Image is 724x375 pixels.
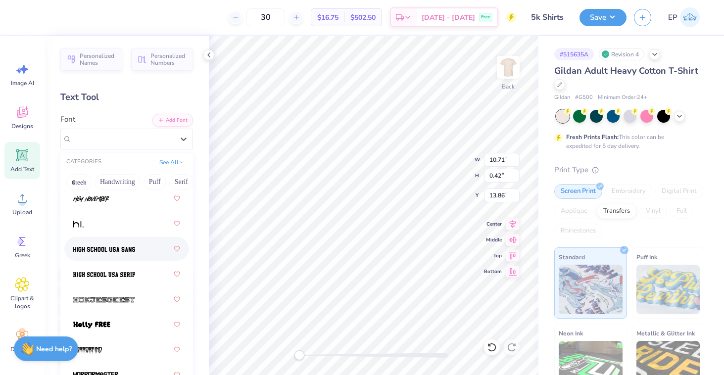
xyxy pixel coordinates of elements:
span: Clipart & logos [6,294,39,310]
strong: Need help? [36,344,72,354]
span: Personalized Numbers [150,52,187,66]
img: Hey November [73,195,109,202]
span: $502.50 [350,12,376,23]
button: Handwriting [95,174,141,190]
button: See All [156,157,187,167]
span: Bottom [484,268,502,276]
img: High School USA Serif [73,271,135,278]
div: Foil [670,204,693,219]
img: Hi. [73,221,84,228]
span: Personalized Names [80,52,116,66]
span: $16.75 [317,12,338,23]
div: Screen Print [554,184,602,199]
span: Gildan Adult Heavy Cotton T-Shirt [554,65,698,77]
span: Upload [12,208,32,216]
input: – – [246,8,285,26]
div: Vinyl [639,204,667,219]
span: Standard [559,252,585,262]
div: Print Type [554,164,704,176]
span: [DATE] - [DATE] [422,12,475,23]
img: Holly FREE [73,322,110,328]
span: Neon Ink [559,328,583,338]
span: Image AI [11,79,34,87]
label: Font [60,114,75,125]
span: Greek [15,251,30,259]
img: Hokjesgeest [73,296,135,303]
span: Puff Ink [636,252,657,262]
button: Add Font [152,114,193,127]
span: Designs [11,122,33,130]
span: Minimum Order: 24 + [598,94,647,102]
div: Rhinestones [554,224,602,238]
button: Personalized Names [60,48,122,71]
div: CATEGORIES [66,158,101,166]
img: Puff Ink [636,265,700,314]
span: Middle [484,236,502,244]
div: Applique [554,204,594,219]
div: Accessibility label [294,350,304,360]
div: # 515635A [554,48,594,60]
button: Save [579,9,627,26]
img: Standard [559,265,623,314]
img: High School USA Sans [73,246,135,253]
div: This color can be expedited for 5 day delivery. [566,133,688,150]
button: Serif [169,174,193,190]
span: EP [668,12,677,23]
div: Back [502,82,515,91]
span: Top [484,252,502,260]
span: Gildan [554,94,570,102]
span: Metallic & Glitter Ink [636,328,695,338]
div: Digital Print [655,184,703,199]
span: # G500 [575,94,593,102]
span: Add Text [10,165,34,173]
button: Puff [144,174,166,190]
div: Transfers [597,204,636,219]
img: Back [498,57,518,77]
div: Text Tool [60,91,193,104]
strong: Fresh Prints Flash: [566,133,619,141]
div: Revision 4 [599,48,644,60]
span: Free [481,14,490,21]
img: Horrorfind [73,347,102,354]
button: Greek [66,174,92,190]
a: EP [664,7,704,27]
span: Decorate [10,345,34,353]
input: Untitled Design [524,7,572,27]
button: Personalized Numbers [131,48,193,71]
img: Ella Parastaran [680,7,700,27]
span: Center [484,220,502,228]
div: Embroidery [605,184,652,199]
